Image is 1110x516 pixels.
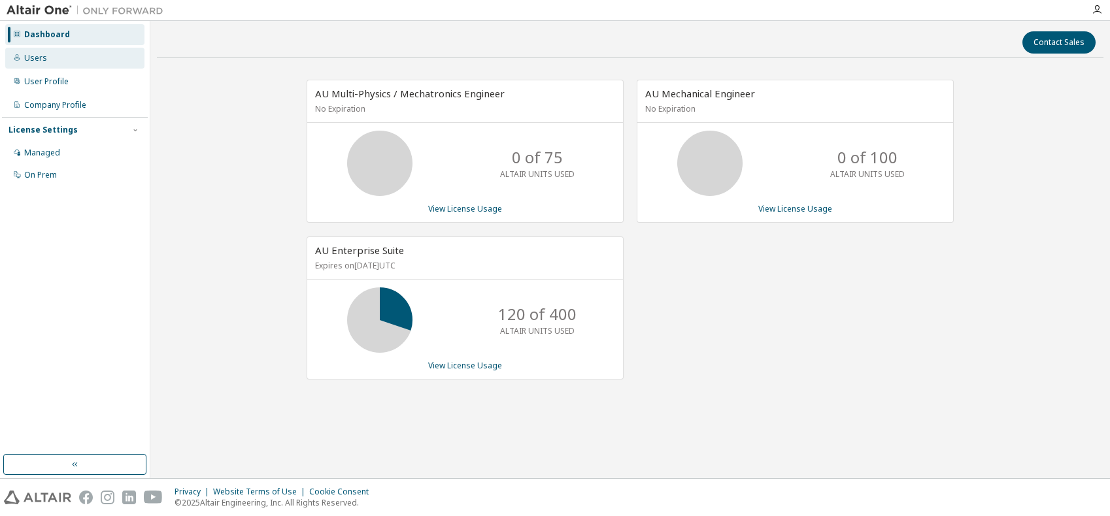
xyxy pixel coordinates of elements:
[24,148,60,158] div: Managed
[101,491,114,504] img: instagram.svg
[7,4,170,17] img: Altair One
[315,244,404,257] span: AU Enterprise Suite
[500,325,575,336] p: ALTAIR UNITS USED
[24,76,69,87] div: User Profile
[512,146,563,169] p: 0 of 75
[175,497,377,508] p: © 2025 Altair Engineering, Inc. All Rights Reserved.
[315,87,505,100] span: AU Multi-Physics / Mechatronics Engineer
[428,360,502,371] a: View License Usage
[498,303,577,325] p: 120 of 400
[500,169,575,180] p: ALTAIR UNITS USED
[4,491,71,504] img: altair_logo.svg
[24,53,47,63] div: Users
[175,487,213,497] div: Privacy
[1022,31,1096,54] button: Contact Sales
[122,491,136,504] img: linkedin.svg
[144,491,163,504] img: youtube.svg
[645,87,755,100] span: AU Mechanical Engineer
[315,260,612,271] p: Expires on [DATE] UTC
[24,100,86,110] div: Company Profile
[428,203,502,214] a: View License Usage
[24,29,70,40] div: Dashboard
[315,103,612,114] p: No Expiration
[830,169,905,180] p: ALTAIR UNITS USED
[79,491,93,504] img: facebook.svg
[213,487,309,497] div: Website Terms of Use
[837,146,898,169] p: 0 of 100
[8,125,78,135] div: License Settings
[24,170,57,180] div: On Prem
[758,203,832,214] a: View License Usage
[309,487,377,497] div: Cookie Consent
[645,103,942,114] p: No Expiration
